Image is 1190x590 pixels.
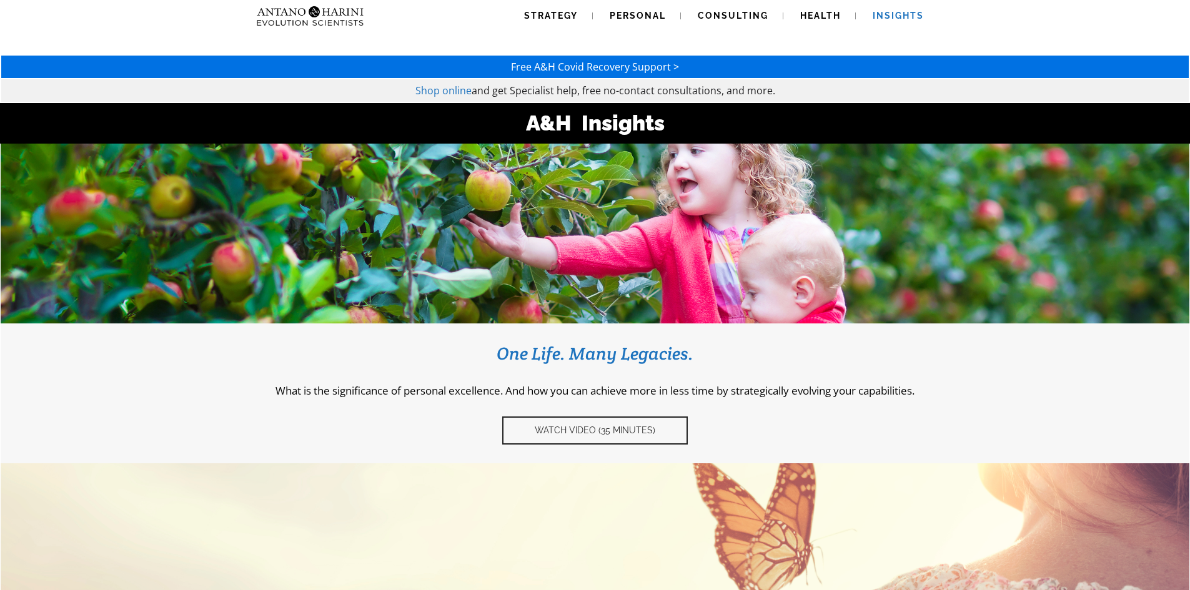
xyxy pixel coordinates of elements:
a: Watch video (35 Minutes) [502,416,688,445]
span: Watch video (35 Minutes) [535,425,655,436]
h3: One Life. Many Legacies. [19,342,1171,365]
a: Shop online [415,84,472,97]
strong: A&H Insights [526,111,665,135]
span: Strategy [524,11,578,21]
span: Insights [873,11,924,21]
span: Health [800,11,841,21]
span: Personal [610,11,666,21]
span: and get Specialist help, free no-contact consultations, and more. [472,84,775,97]
p: What is the significance of personal excellence. And how you can achieve more in less time by str... [19,383,1171,398]
span: Consulting [698,11,768,21]
a: Free A&H Covid Recovery Support > [511,60,679,74]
